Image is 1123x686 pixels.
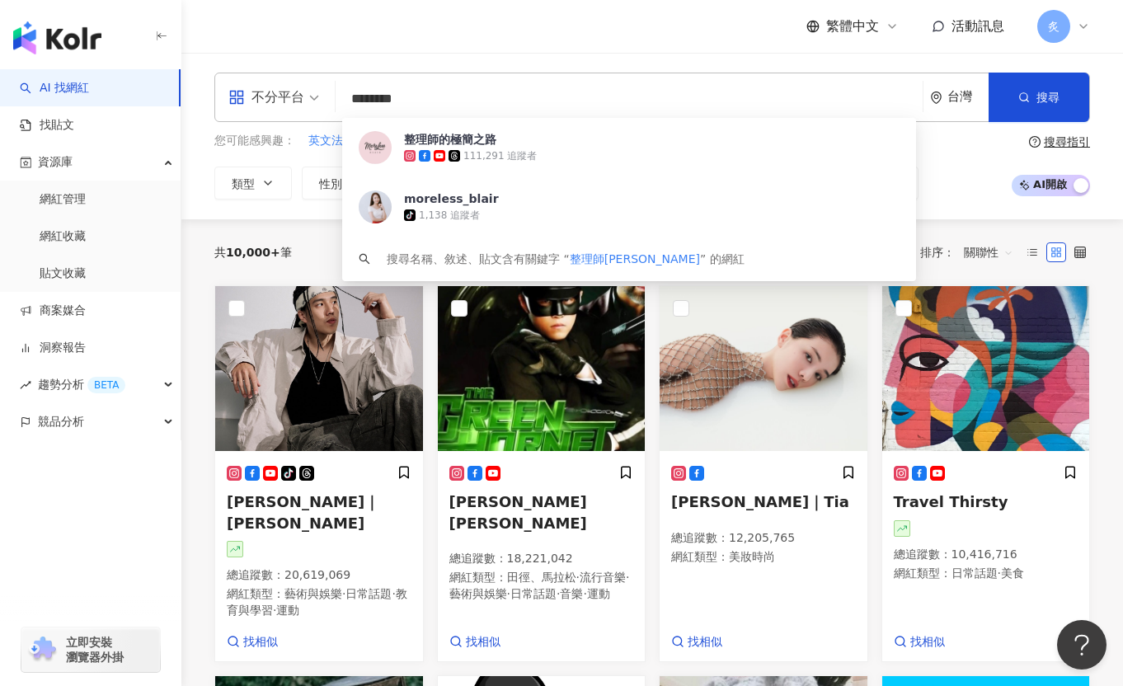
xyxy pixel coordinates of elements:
span: question-circle [1029,136,1041,148]
span: 日常話題 [510,587,557,600]
span: 關聯性 [964,239,1013,265]
span: 立即安裝 瀏覽器外掛 [66,635,124,665]
div: 不分平台 [228,84,304,110]
img: KOL Avatar [660,286,867,451]
div: BETA [87,377,125,393]
span: · [557,587,560,600]
span: 流行音樂 [580,571,626,584]
span: rise [20,379,31,391]
span: [PERSON_NAME]｜Tia [671,493,849,510]
a: 找相似 [671,634,722,651]
p: 網紅類型 ： [894,566,1078,582]
span: 競品分析 [38,403,84,440]
span: · [273,604,276,617]
a: KOL Avatar[PERSON_NAME] [PERSON_NAME]總追蹤數：18,221,042網紅類型：田徑、馬拉松·流行音樂·藝術與娛樂·日常話題·音樂·運動找相似 [437,285,646,663]
a: 貼文收藏 [40,265,86,282]
span: search [359,253,370,265]
button: 性別 [302,167,379,200]
a: 找相似 [227,634,278,651]
span: 日常話題 [951,566,998,580]
div: 排序： [920,239,1022,265]
a: 洞察報告 [20,340,86,356]
a: KOL Avatar[PERSON_NAME]｜[PERSON_NAME]總追蹤數：20,619,069網紅類型：藝術與娛樂·日常話題·教育與學習·運動找相似 [214,285,424,663]
span: 您可能感興趣： [214,133,295,149]
span: 趨勢分析 [38,366,125,403]
span: 整理師[PERSON_NAME] [570,252,700,265]
img: KOL Avatar [359,190,392,223]
img: logo [13,21,101,54]
span: 資源庫 [38,143,73,181]
span: 田徑、馬拉松 [507,571,576,584]
button: 搜尋 [989,73,1089,122]
span: 運動 [276,604,299,617]
a: 找貼文 [20,117,74,134]
span: · [342,587,345,600]
span: Travel Thirsty [894,493,1008,510]
div: 搜尋指引 [1044,135,1090,148]
span: [PERSON_NAME]｜[PERSON_NAME] [227,493,379,531]
span: [PERSON_NAME] [PERSON_NAME] [449,493,587,531]
button: 類型 [214,167,292,200]
span: · [507,587,510,600]
iframe: Help Scout Beacon - Open [1057,620,1107,670]
span: 找相似 [466,634,500,651]
div: 111,291 追蹤者 [463,149,537,163]
span: 運動 [587,587,610,600]
a: KOL AvatarTravel Thirsty總追蹤數：10,416,716網紅類型：日常話題·美食找相似 [881,285,1091,663]
span: 藝術與娛樂 [449,587,507,600]
div: 1,138 追蹤者 [419,209,480,223]
span: 炙 [1048,17,1060,35]
img: KOL Avatar [882,286,1090,451]
span: 英文法 [308,133,343,149]
p: 總追蹤數 ： 12,205,765 [671,530,856,547]
p: 總追蹤數 ： 18,221,042 [449,551,634,567]
span: 找相似 [688,634,722,651]
span: 找相似 [243,634,278,651]
span: 藝術與娛樂 [284,587,342,600]
span: · [998,566,1001,580]
span: 繁體中文 [826,17,879,35]
p: 總追蹤數 ： 20,619,069 [227,567,411,584]
span: 日常話題 [345,587,392,600]
a: 商案媒合 [20,303,86,319]
span: 活動訊息 [951,18,1004,34]
span: 音樂 [560,587,583,600]
span: · [626,571,629,584]
p: 網紅類型 ： [227,586,411,618]
p: 網紅類型 ： [671,549,856,566]
span: 性別 [319,177,342,190]
img: KOL Avatar [359,131,392,164]
span: appstore [228,89,245,106]
a: searchAI 找網紅 [20,80,89,96]
img: KOL Avatar [438,286,646,451]
p: 總追蹤數 ： 10,416,716 [894,547,1078,563]
a: 找相似 [449,634,500,651]
div: 搜尋名稱、敘述、貼文含有關鍵字 “ ” 的網紅 [387,250,745,268]
span: · [583,587,586,600]
span: · [392,587,395,600]
a: 網紅管理 [40,191,86,208]
a: chrome extension立即安裝 瀏覽器外掛 [21,627,160,672]
a: 網紅收藏 [40,228,86,245]
span: 美食 [1001,566,1024,580]
span: 類型 [232,177,255,190]
button: 英文法 [308,132,344,150]
div: 台灣 [947,90,989,104]
a: KOL Avatar[PERSON_NAME]｜Tia總追蹤數：12,205,765網紅類型：美妝時尚找相似 [659,285,868,663]
span: · [576,571,580,584]
img: chrome extension [26,637,59,663]
p: 網紅類型 ： [449,570,634,602]
span: 10,000+ [226,246,280,259]
span: 搜尋 [1036,91,1060,104]
div: 共 筆 [214,246,292,259]
img: KOL Avatar [215,286,423,451]
span: 教育與學習 [227,587,407,617]
span: 美妝時尚 [729,550,775,563]
div: 整理師的極簡之路 [404,131,496,148]
a: 找相似 [894,634,945,651]
div: moreless_blair [404,190,499,207]
span: 找相似 [910,634,945,651]
span: environment [930,92,942,104]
